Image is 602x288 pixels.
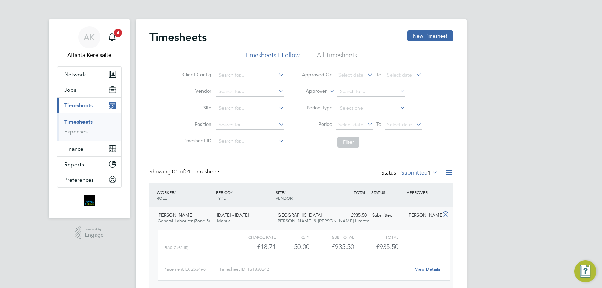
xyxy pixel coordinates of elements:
span: Preferences [64,177,94,183]
span: Atlanta Kereisaite [57,51,122,59]
a: Expenses [64,128,88,135]
span: / [174,190,176,195]
div: Showing [149,168,222,176]
button: Reports [57,157,121,172]
div: WORKER [155,186,215,204]
div: £18.71 [231,241,276,252]
h2: Timesheets [149,30,207,44]
label: Client Config [180,71,211,78]
a: Timesheets [64,119,93,125]
li: All Timesheets [317,51,357,63]
span: TOTAL [354,190,366,195]
span: TYPE [216,195,226,201]
span: Select date [338,72,363,78]
span: basic (£/HR) [165,245,188,250]
input: Select one [337,103,405,113]
label: Period Type [302,105,333,111]
span: Engage [85,232,104,238]
span: AK [83,33,95,42]
span: ROLE [157,195,167,201]
img: bromak-logo-retina.png [84,195,95,206]
label: Approver [296,88,327,95]
input: Search for... [337,87,405,97]
a: AKAtlanta Kereisaite [57,26,122,59]
label: Timesheet ID [180,138,211,144]
input: Search for... [216,103,284,113]
span: [PERSON_NAME] [158,212,193,218]
div: [PERSON_NAME] [405,210,441,221]
div: Total [354,233,398,241]
div: £935.50 [309,241,354,252]
label: Site [180,105,211,111]
button: New Timesheet [407,30,453,41]
span: Powered by [85,226,104,232]
span: Timesheets [64,102,93,109]
div: Timesheets [57,113,121,141]
span: [PERSON_NAME] & [PERSON_NAME] Limited [277,218,370,224]
span: Jobs [64,87,76,93]
div: PERIOD [214,186,274,204]
input: Search for... [216,70,284,80]
div: Submitted [369,210,405,221]
div: 50.00 [276,241,309,252]
span: Finance [64,146,83,152]
span: [GEOGRAPHIC_DATA] [277,212,322,218]
button: Engage Resource Center [574,260,596,282]
button: Network [57,67,121,82]
label: Vendor [180,88,211,94]
div: Timesheet ID: TS1830242 [219,264,411,275]
label: Position [180,121,211,127]
span: 1 [428,169,431,176]
span: To [374,120,383,129]
div: SITE [274,186,334,204]
input: Search for... [216,120,284,130]
nav: Main navigation [49,19,130,218]
div: APPROVER [405,186,441,199]
a: View Details [415,266,440,272]
span: 01 of [172,168,185,175]
span: £935.50 [376,242,398,251]
span: Select date [338,121,363,128]
button: Finance [57,141,121,156]
span: / [231,190,232,195]
div: Status [381,168,439,178]
input: Search for... [216,87,284,97]
span: General Labourer (Zone 5) [158,218,210,224]
div: Sub Total [309,233,354,241]
div: Placement ID: 253496 [163,264,219,275]
div: £935.50 [334,210,369,221]
span: / [284,190,285,195]
span: VENDOR [276,195,293,201]
div: Charge rate [231,233,276,241]
li: Timesheets I Follow [245,51,300,63]
a: 4 [105,26,119,48]
label: Approved On [302,71,333,78]
span: 01 Timesheets [172,168,220,175]
div: QTY [276,233,309,241]
span: To [374,70,383,79]
button: Filter [337,137,359,148]
button: Timesheets [57,98,121,113]
span: Reports [64,161,84,168]
div: STATUS [369,186,405,199]
span: Network [64,71,86,78]
button: Jobs [57,82,121,97]
a: Go to home page [57,195,122,206]
span: 4 [114,29,122,37]
label: Submitted [401,169,438,176]
a: Powered byEngage [75,226,104,239]
span: Select date [387,121,412,128]
span: [DATE] - [DATE] [217,212,249,218]
span: Select date [387,72,412,78]
input: Search for... [216,137,284,146]
button: Preferences [57,172,121,187]
span: Manual [217,218,232,224]
label: Period [302,121,333,127]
